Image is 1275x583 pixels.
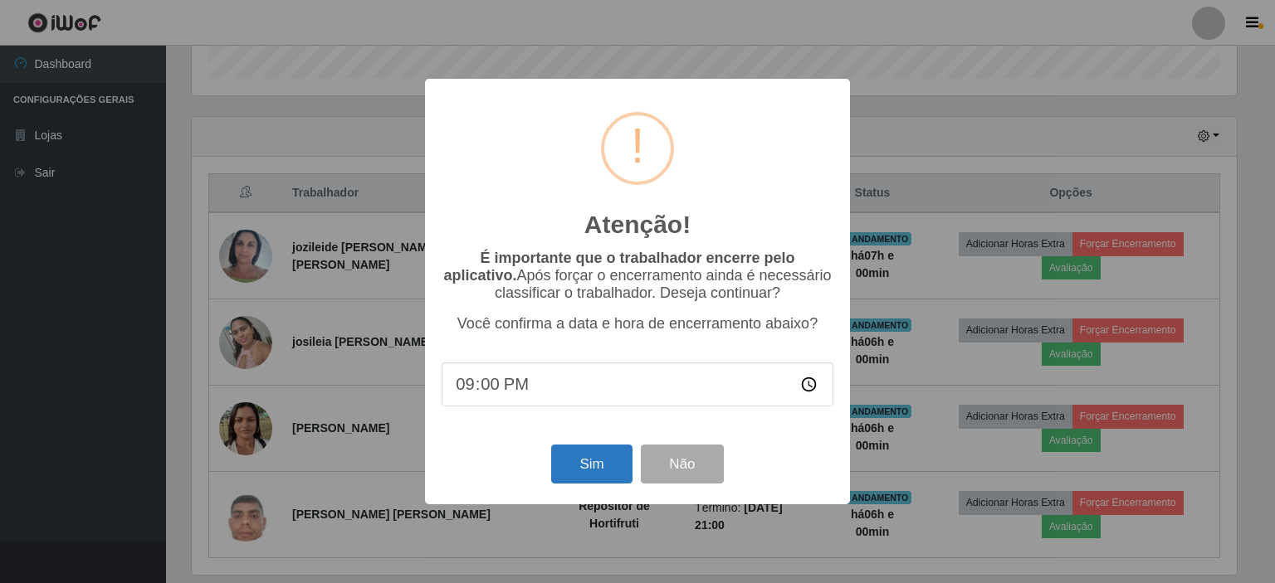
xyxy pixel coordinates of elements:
[551,445,632,483] button: Sim
[641,445,723,483] button: Não
[442,250,833,302] p: Após forçar o encerramento ainda é necessário classificar o trabalhador. Deseja continuar?
[442,315,833,333] p: Você confirma a data e hora de encerramento abaixo?
[443,250,794,284] b: É importante que o trabalhador encerre pelo aplicativo.
[584,210,691,240] h2: Atenção!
